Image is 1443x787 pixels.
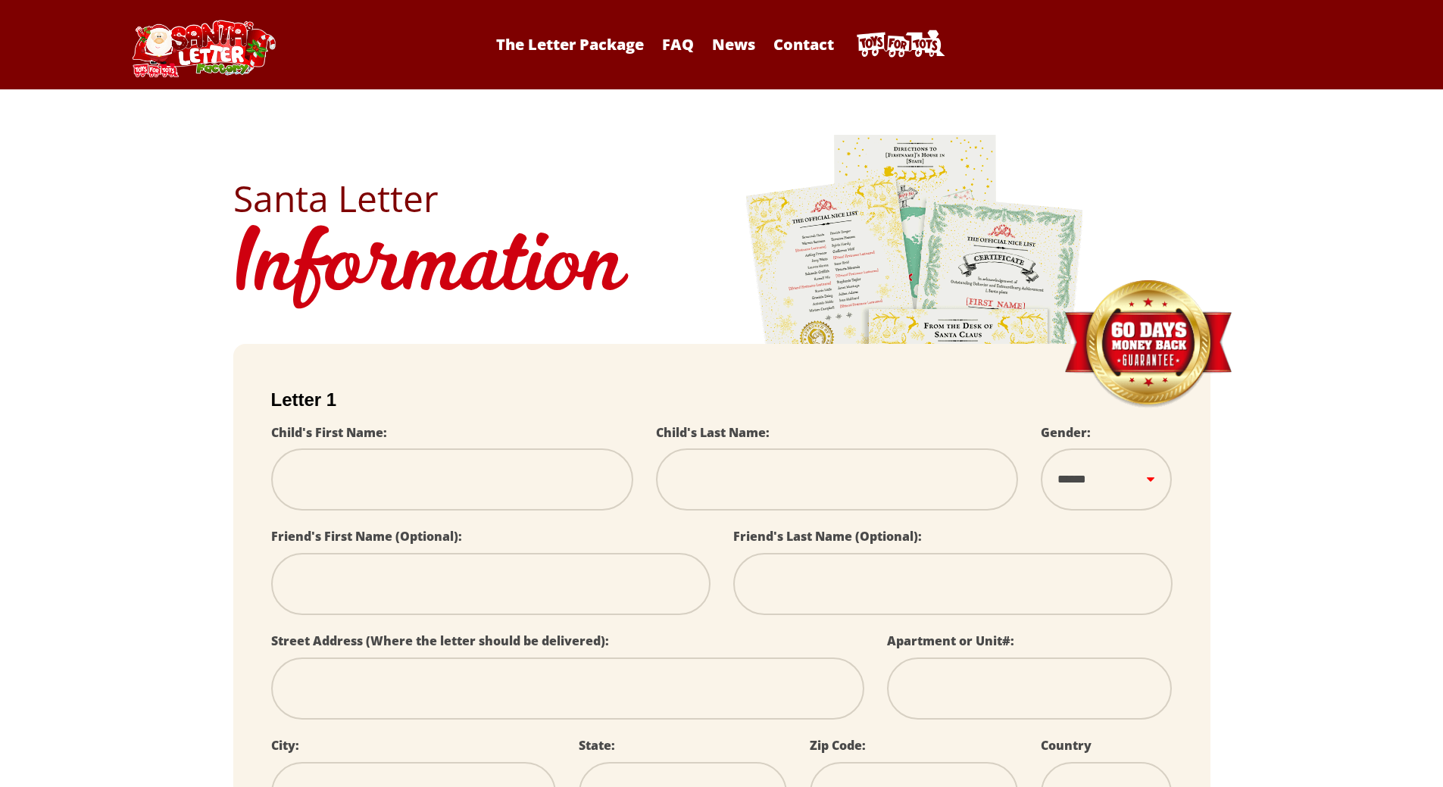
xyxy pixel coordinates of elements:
[271,737,299,754] label: City:
[810,737,866,754] label: Zip Code:
[579,737,615,754] label: State:
[733,528,922,545] label: Friend's Last Name (Optional):
[271,528,462,545] label: Friend's First Name (Optional):
[654,34,701,55] a: FAQ
[745,133,1085,556] img: letters.png
[704,34,763,55] a: News
[233,180,1210,217] h2: Santa Letter
[127,20,279,77] img: Santa Letter Logo
[656,424,770,441] label: Child's Last Name:
[271,424,387,441] label: Child's First Name:
[1041,424,1091,441] label: Gender:
[489,34,651,55] a: The Letter Package
[887,632,1014,649] label: Apartment or Unit#:
[271,632,609,649] label: Street Address (Where the letter should be delivered):
[233,217,1210,321] h1: Information
[766,34,842,55] a: Contact
[1063,280,1233,409] img: Money Back Guarantee
[271,389,1173,411] h2: Letter 1
[1041,737,1092,754] label: Country
[1346,742,1428,779] iframe: Opens a widget where you can find more information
